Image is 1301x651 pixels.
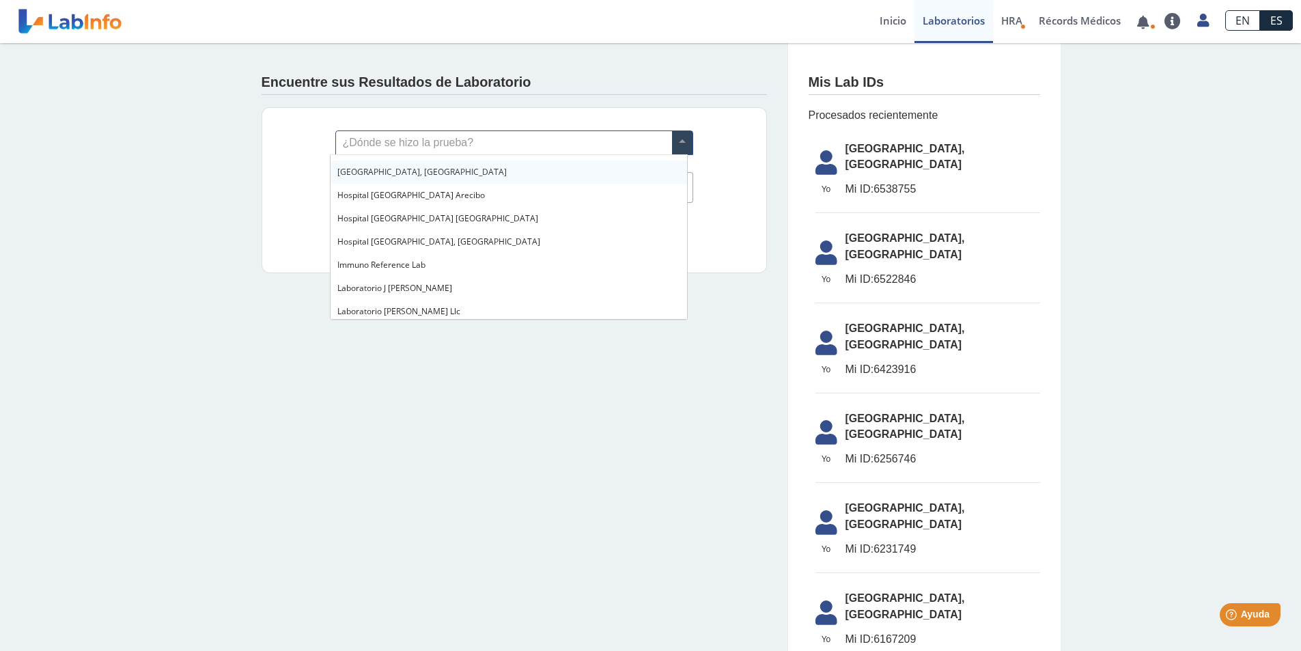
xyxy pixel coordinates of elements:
a: EN [1225,10,1260,31]
span: Yo [807,183,845,195]
span: Yo [807,363,845,376]
span: 6538755 [845,181,1040,197]
span: Hospital [GEOGRAPHIC_DATA], [GEOGRAPHIC_DATA] [337,236,540,247]
span: 6423916 [845,361,1040,378]
span: Mi ID: [845,273,874,285]
span: Procesados recientemente [809,107,1040,124]
span: [GEOGRAPHIC_DATA], [GEOGRAPHIC_DATA] [845,500,1040,533]
span: [GEOGRAPHIC_DATA], [GEOGRAPHIC_DATA] [845,320,1040,353]
span: Hospital [GEOGRAPHIC_DATA] Arecibo [337,189,485,201]
a: ES [1260,10,1293,31]
span: 6522846 [845,271,1040,288]
ng-dropdown-panel: Options list [330,154,688,320]
span: Mi ID: [845,363,874,375]
span: Yo [807,453,845,465]
h4: Mis Lab IDs [809,74,884,91]
span: Immuno Reference Lab [337,259,425,271]
span: Mi ID: [845,633,874,645]
span: Yo [807,543,845,555]
span: [GEOGRAPHIC_DATA], [GEOGRAPHIC_DATA] [845,141,1040,174]
span: 6167209 [845,631,1040,648]
h4: Encuentre sus Resultados de Laboratorio [262,74,531,91]
span: 6256746 [845,451,1040,467]
span: Laboratorio [PERSON_NAME] Llc [337,305,460,317]
span: Mi ID: [845,453,874,465]
span: Mi ID: [845,543,874,555]
span: [GEOGRAPHIC_DATA], [GEOGRAPHIC_DATA] [845,590,1040,623]
span: Mi ID: [845,183,874,195]
span: HRA [1001,14,1022,27]
span: [GEOGRAPHIC_DATA], [GEOGRAPHIC_DATA] [845,230,1040,263]
span: [GEOGRAPHIC_DATA], [GEOGRAPHIC_DATA] [337,166,507,178]
span: Yo [807,273,845,286]
span: Hospital [GEOGRAPHIC_DATA] [GEOGRAPHIC_DATA] [337,212,538,224]
span: Yo [807,633,845,646]
iframe: Help widget launcher [1179,598,1286,636]
span: 6231749 [845,541,1040,557]
span: Laboratorio J [PERSON_NAME] [337,282,452,294]
span: [GEOGRAPHIC_DATA], [GEOGRAPHIC_DATA] [845,411,1040,443]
